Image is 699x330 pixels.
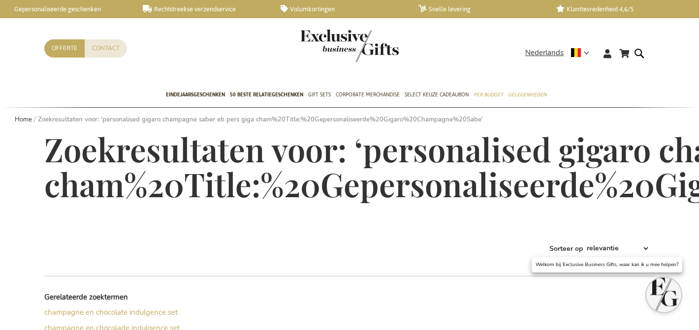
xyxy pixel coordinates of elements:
span: Corporate Merchandise [336,90,400,100]
a: Snelle levering [418,5,540,13]
a: Home [15,115,32,124]
span: Per Budget [474,90,503,100]
span: Eindejaarsgeschenken [166,90,225,100]
img: Exclusive Business gifts logo [300,30,399,62]
label: Sorteer op [549,243,583,253]
a: store logo [300,30,349,62]
a: Contact [85,39,127,58]
span: Gelegenheden [508,90,546,100]
span: Select Keuze Cadeaubon [405,90,469,100]
dt: Gerelateerde zoektermen [44,292,197,302]
strong: Zoekresultaten voor: ‘personalised gigaro champagne saber eb pers giga cham%20Title:%20Gepersonal... [38,115,483,124]
div: Nederlands [525,47,596,59]
a: Volumkortingen [281,5,403,13]
a: Klanttevredenheid 4,6/5 [556,5,678,13]
span: Nederlands [525,47,564,59]
a: Rechtstreekse verzendservice [143,5,265,13]
span: 50 beste relatiegeschenken [230,90,303,100]
a: champagne en chocolate indulgence set [44,307,178,317]
a: Offerte [44,39,85,58]
span: Gift Sets [308,90,331,100]
a: Gepersonaliseerde geschenken [5,5,127,13]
